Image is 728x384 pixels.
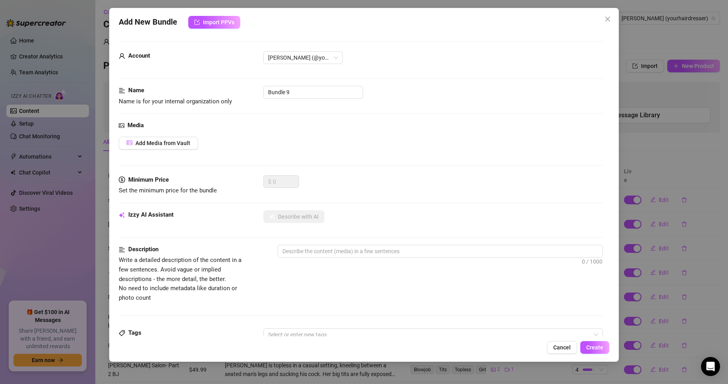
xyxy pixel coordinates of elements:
[119,256,241,301] span: Write a detailed description of the content in a few sentences. Avoid vague or implied descriptio...
[128,87,144,94] strong: Name
[119,121,124,130] span: picture
[263,210,324,223] button: Describe with AI
[188,16,240,29] button: Import PPVs
[580,341,609,354] button: Create
[127,140,132,145] span: picture
[128,211,174,218] strong: Izzy AI Assistant
[128,52,150,59] strong: Account
[203,19,234,25] span: Import PPVs
[128,176,169,183] strong: Minimum Price
[128,246,158,253] strong: Description
[119,330,125,336] span: tag
[119,98,232,105] span: Name is for your internal organization only
[135,140,190,146] span: Add Media from Vault
[601,16,614,22] span: Close
[604,16,611,22] span: close
[601,13,614,25] button: Close
[119,86,125,95] span: align-left
[119,245,125,254] span: align-left
[119,187,217,194] span: Set the minimum price for the bundle
[194,19,200,25] span: import
[701,357,720,376] div: Open Intercom Messenger
[119,137,198,149] button: Add Media from Vault
[268,52,338,64] span: Raqual (@yourhairdresser)
[119,175,125,185] span: dollar
[586,344,603,351] span: Create
[263,86,363,99] input: Enter a name
[119,51,125,61] span: user
[547,341,577,354] button: Cancel
[127,122,144,129] strong: Media
[553,344,571,351] span: Cancel
[119,16,177,29] span: Add New Bundle
[128,329,141,336] strong: Tags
